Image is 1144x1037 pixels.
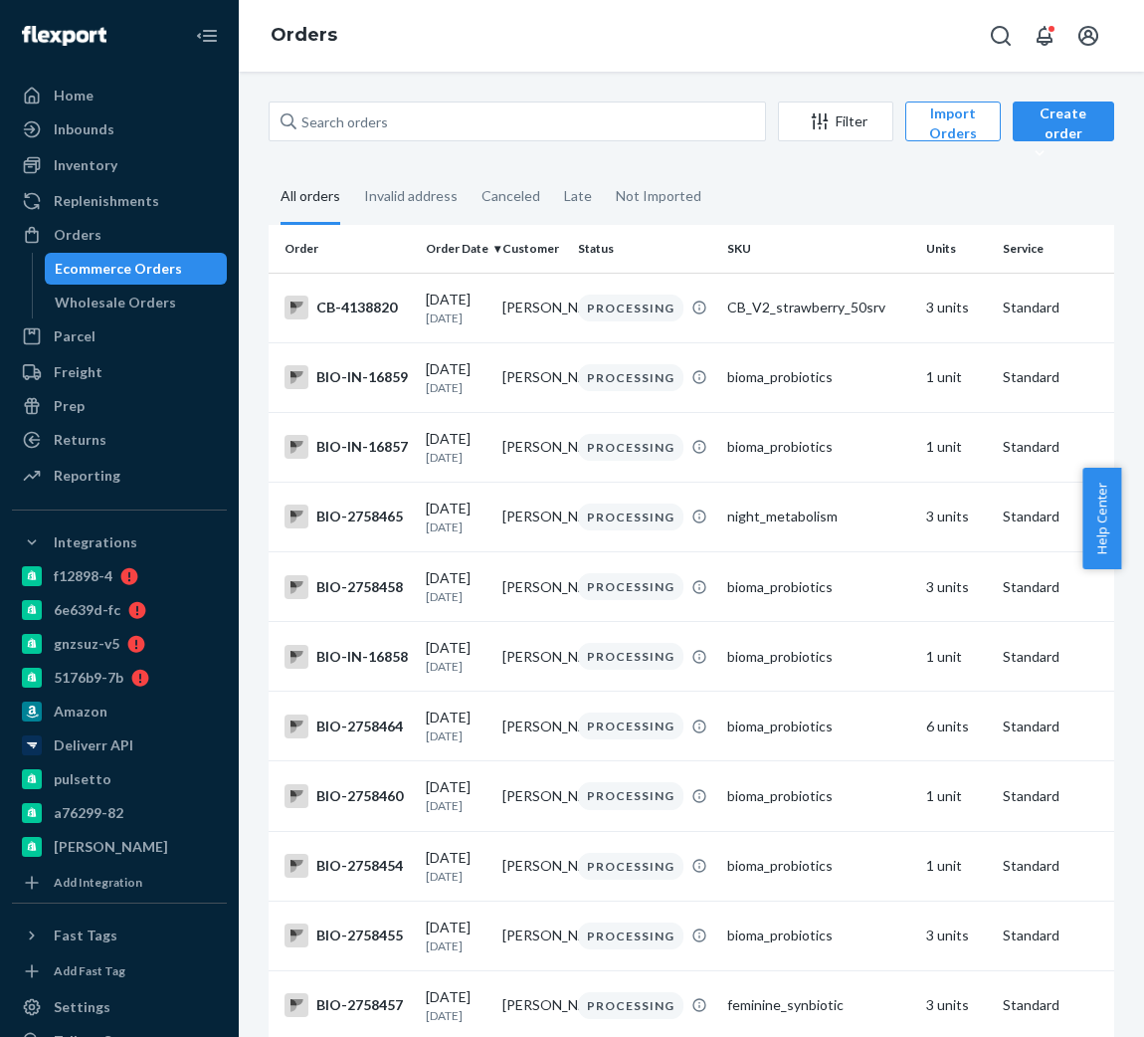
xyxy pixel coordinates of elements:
[12,763,227,795] a: pulsetto
[285,924,410,947] div: BIO-2758455
[426,638,486,675] div: [DATE]
[426,449,486,466] p: [DATE]
[54,566,112,586] div: f12898-4
[727,717,910,736] div: bioma_probiotics
[918,342,995,412] td: 1 unit
[12,356,227,388] a: Freight
[269,102,766,141] input: Search orders
[578,713,683,739] div: PROCESSING
[12,871,227,895] a: Add Integration
[727,926,910,945] div: bioma_probiotics
[54,634,119,654] div: gnzsuz-v5
[779,111,892,131] div: Filter
[12,628,227,660] a: gnzsuz-v5
[995,225,1144,273] th: Service
[255,7,353,65] ol: breadcrumbs
[285,505,410,528] div: BIO-2758465
[1003,298,1136,317] p: Standard
[981,16,1021,56] button: Open Search Box
[12,149,227,181] a: Inventory
[727,856,910,876] div: bioma_probiotics
[1003,507,1136,526] p: Standard
[54,119,114,139] div: Inbounds
[1003,437,1136,457] p: Standard
[54,926,117,945] div: Fast Tags
[426,848,486,885] div: [DATE]
[418,225,494,273] th: Order Date
[719,225,918,273] th: SKU
[45,287,228,318] a: Wholesale Orders
[494,622,571,692] td: [PERSON_NAME]
[54,430,106,450] div: Returns
[426,1007,486,1024] p: [DATE]
[918,552,995,622] td: 3 units
[54,837,168,857] div: [PERSON_NAME]
[1082,468,1121,569] button: Help Center
[616,170,701,222] div: Not Imported
[54,735,133,755] div: Deliverr API
[285,715,410,738] div: BIO-2758464
[778,102,893,141] button: Filter
[54,466,120,486] div: Reporting
[54,532,137,552] div: Integrations
[1028,104,1099,163] div: Create order
[578,364,683,391] div: PROCESSING
[426,518,486,535] p: [DATE]
[426,987,486,1024] div: [DATE]
[285,993,410,1017] div: BIO-2758457
[12,460,227,492] a: Reporting
[494,692,571,761] td: [PERSON_NAME]
[578,295,683,321] div: PROCESSING
[905,102,1001,141] button: Import Orders
[727,577,910,597] div: bioma_probiotics
[54,769,111,789] div: pulsetto
[54,600,120,620] div: 6e639d-fc
[285,365,410,389] div: BIO-IN-16859
[727,995,910,1015] div: feminine_synbiotic
[12,696,227,727] a: Amazon
[426,310,486,326] p: [DATE]
[426,429,486,466] div: [DATE]
[22,26,106,46] img: Flexport logo
[12,320,227,352] a: Parcel
[12,219,227,251] a: Orders
[578,643,683,670] div: PROCESSING
[45,253,228,285] a: Ecommerce Orders
[578,923,683,949] div: PROCESSING
[54,86,94,105] div: Home
[727,437,910,457] div: bioma_probiotics
[55,259,182,279] div: Ecommerce Orders
[918,225,995,273] th: Units
[54,225,101,245] div: Orders
[1025,16,1064,56] button: Open notifications
[1003,577,1136,597] p: Standard
[426,937,486,954] p: [DATE]
[426,777,486,814] div: [DATE]
[426,379,486,396] p: [DATE]
[1003,717,1136,736] p: Standard
[12,831,227,863] a: [PERSON_NAME]
[12,80,227,111] a: Home
[481,170,540,222] div: Canceled
[54,362,102,382] div: Freight
[426,708,486,744] div: [DATE]
[918,622,995,692] td: 1 unit
[918,482,995,551] td: 3 units
[578,504,683,530] div: PROCESSING
[285,296,410,319] div: CB-4138820
[54,803,123,823] div: a76299-82
[187,16,227,56] button: Close Navigation
[1003,647,1136,667] p: Standard
[12,729,227,761] a: Deliverr API
[727,367,910,387] div: bioma_probiotics
[1003,856,1136,876] p: Standard
[12,113,227,145] a: Inbounds
[502,240,563,257] div: Customer
[364,170,458,222] div: Invalid address
[12,662,227,694] a: 5176b9-7b
[281,170,340,225] div: All orders
[426,359,486,396] div: [DATE]
[285,854,410,878] div: BIO-2758454
[578,853,683,880] div: PROCESSING
[54,997,110,1017] div: Settings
